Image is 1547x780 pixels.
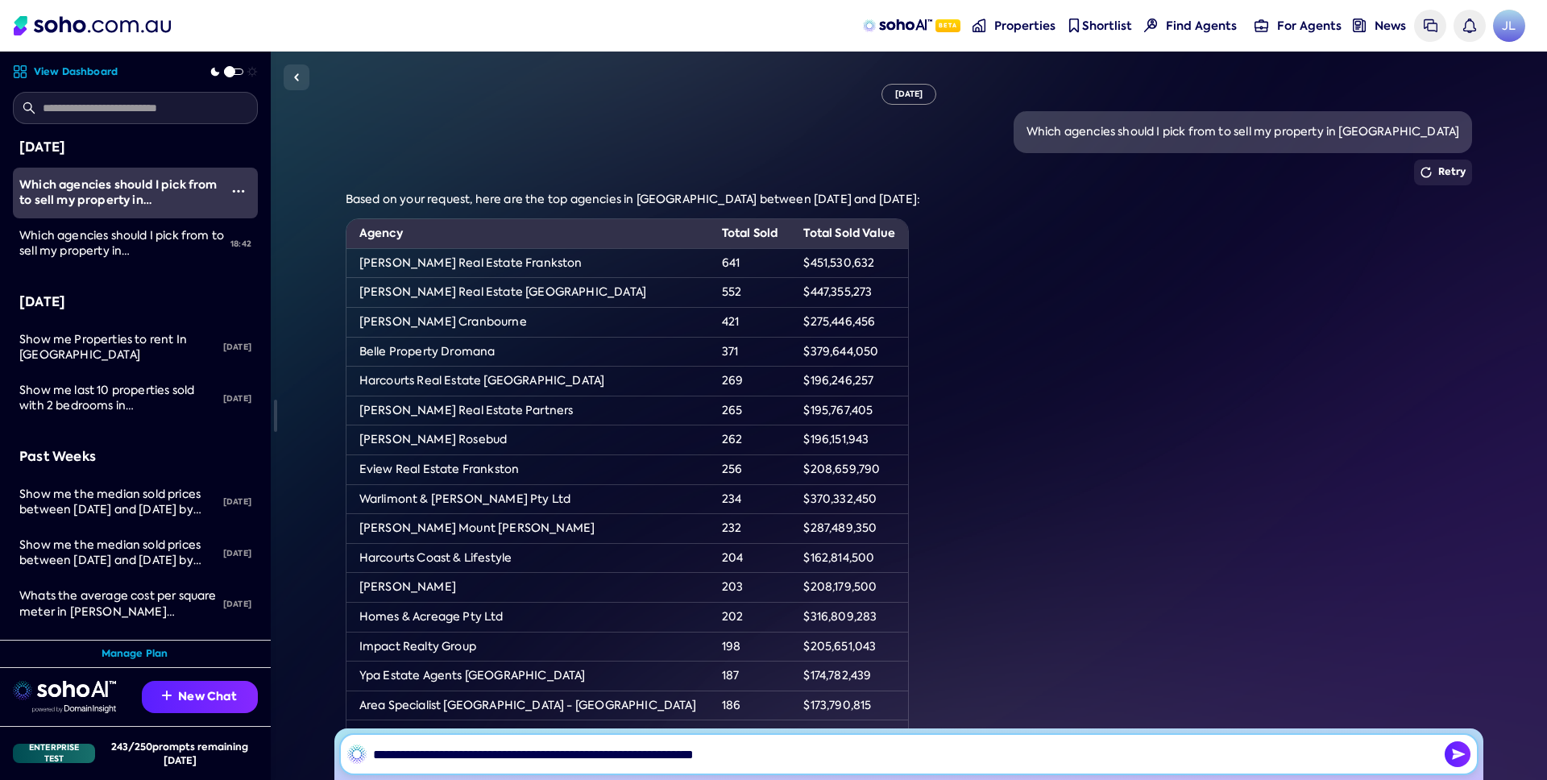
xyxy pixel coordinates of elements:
span: Which agencies should I pick from to sell my property in [GEOGRAPHIC_DATA] [19,176,218,224]
a: Which agencies should I pick from to sell my property in [GEOGRAPHIC_DATA]? [13,218,224,269]
a: View Dashboard [13,64,118,79]
td: Belle Property Dromana [346,337,709,367]
img: sohoAI logo [863,19,931,32]
td: 421 [709,307,791,337]
img: More icon [232,185,245,197]
div: [DATE] [19,137,251,158]
a: Show me last 10 properties sold with 2 bedrooms in [GEOGRAPHIC_DATA] [GEOGRAPHIC_DATA] [13,373,217,424]
span: News [1375,18,1406,34]
div: [DATE] [217,381,258,417]
td: [PERSON_NAME] Langwarrin [346,720,709,750]
td: 552 [709,278,791,308]
td: $451,530,632 [790,248,908,278]
td: Impact Realty Group [346,632,709,662]
td: Homes & Acreage Pty Ltd [346,602,709,632]
td: 269 [709,367,791,396]
a: Manage Plan [102,647,168,661]
a: Which agencies should I pick from to sell my property in [GEOGRAPHIC_DATA] [13,168,219,218]
div: Show me top 5 propeties in sydney? [19,639,217,670]
td: Harcourts Real Estate [GEOGRAPHIC_DATA] [346,367,709,396]
img: SohoAI logo black [347,745,367,764]
div: 18:42 [224,226,258,262]
a: Show me the median sold prices between [DATE] and [DATE] by state, listing type = sale [13,477,217,528]
div: Past Weeks [19,446,251,467]
div: [DATE] [881,84,937,105]
td: 371 [709,337,791,367]
span: Find Agents [1166,18,1237,34]
button: New Chat [142,681,258,713]
span: For Agents [1277,18,1342,34]
img: Recommendation icon [162,691,172,700]
span: Show me last 10 properties sold with 2 bedrooms in [GEOGRAPHIC_DATA] [GEOGRAPHIC_DATA] [19,383,194,445]
div: [DATE] [19,292,251,313]
td: $316,809,283 [790,602,908,632]
button: Send [1445,741,1470,767]
img: Sidebar toggle icon [287,68,306,87]
td: 234 [709,484,791,514]
td: Warlimont & [PERSON_NAME] Pty Ltd [346,484,709,514]
td: 204 [709,543,791,573]
span: Show me the median sold prices between [DATE] and [DATE] by state, listing type = sale [19,537,201,583]
td: $195,767,405 [790,396,908,425]
button: Retry [1414,160,1473,185]
a: Show me Properties to rent In [GEOGRAPHIC_DATA] [13,322,217,373]
td: 262 [709,425,791,455]
td: $162,814,500 [790,543,908,573]
span: Show me the median sold prices between [DATE] and [DATE] by state, listing type = sale [19,487,201,533]
a: Notifications [1454,10,1486,42]
img: Soho Logo [14,16,171,35]
td: [PERSON_NAME] Rosebud [346,425,709,455]
th: Agency [346,219,709,248]
span: Beta [935,19,960,32]
td: $275,446,456 [790,307,908,337]
a: Avatar of Jonathan Lui [1493,10,1525,42]
span: JL [1493,10,1525,42]
a: Messages [1414,10,1446,42]
td: $287,489,350 [790,514,908,544]
span: Shortlist [1082,18,1132,34]
td: $379,644,050 [790,337,908,367]
td: Ypa Estate Agents [GEOGRAPHIC_DATA] [346,662,709,691]
td: $174,782,439 [790,662,908,691]
td: 187 [709,662,791,691]
td: [PERSON_NAME] Real Estate Frankston [346,248,709,278]
td: 202 [709,602,791,632]
div: Whats the average cost per square meter in byron bay for properties listed for sale [19,588,217,620]
div: Which agencies should I pick from to sell my property in mornington peninsula [19,177,219,209]
img: messages icon [1424,19,1437,32]
span: Show me Properties to rent In [GEOGRAPHIC_DATA] [19,332,187,363]
td: Harcourts Coast & Lifestyle [346,543,709,573]
a: Whats the average cost per square meter in [PERSON_NAME][GEOGRAPHIC_DATA] for properties listed f... [13,579,217,629]
img: sohoai logo [13,681,116,700]
td: [PERSON_NAME] Real Estate Partners [346,396,709,425]
div: Show me Properties to rent In Sydney [19,332,217,363]
th: Total Sold Value [790,219,908,248]
img: for-agents-nav icon [1255,19,1268,32]
span: Show me top 5 propeties in [GEOGRAPHIC_DATA]? [19,639,172,670]
th: Total Sold [709,219,791,248]
td: [PERSON_NAME] Mount [PERSON_NAME] [346,514,709,544]
div: Show me the median sold prices between 2025-05-23 and 2025-08-22 by state, listing type = sale [19,537,217,569]
div: Which agencies should I pick from to sell my property in mornington peninsula? [19,228,224,259]
div: Show me last 10 properties sold with 2 bedrooms in Sydney NSW [19,383,217,414]
td: 641 [709,248,791,278]
td: 203 [709,573,791,603]
td: $447,355,273 [790,278,908,308]
td: $196,246,257 [790,367,908,396]
img: properties-nav icon [973,19,986,32]
a: Show me the median sold prices between [DATE] and [DATE] by state, listing type = sale [13,528,217,579]
div: [DATE] [217,484,258,520]
td: $196,151,943 [790,425,908,455]
a: Show me top 5 propeties in [GEOGRAPHIC_DATA]? [13,629,217,680]
img: shortlist-nav icon [1067,19,1080,32]
td: $208,179,500 [790,573,908,603]
span: Which agencies should I pick from to sell my property in [GEOGRAPHIC_DATA]? [19,228,224,274]
div: [DATE] [217,637,258,673]
div: [DATE] [217,330,258,365]
span: Based on your request, here are the top agencies in [GEOGRAPHIC_DATA] between [DATE] and [DATE]: [346,192,920,206]
img: Data provided by Domain Insight [32,705,116,713]
span: Whats the average cost per square meter in [PERSON_NAME][GEOGRAPHIC_DATA] for properties listed f... [19,588,217,650]
td: 186 [709,691,791,720]
td: $126,374,249 [790,720,908,750]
